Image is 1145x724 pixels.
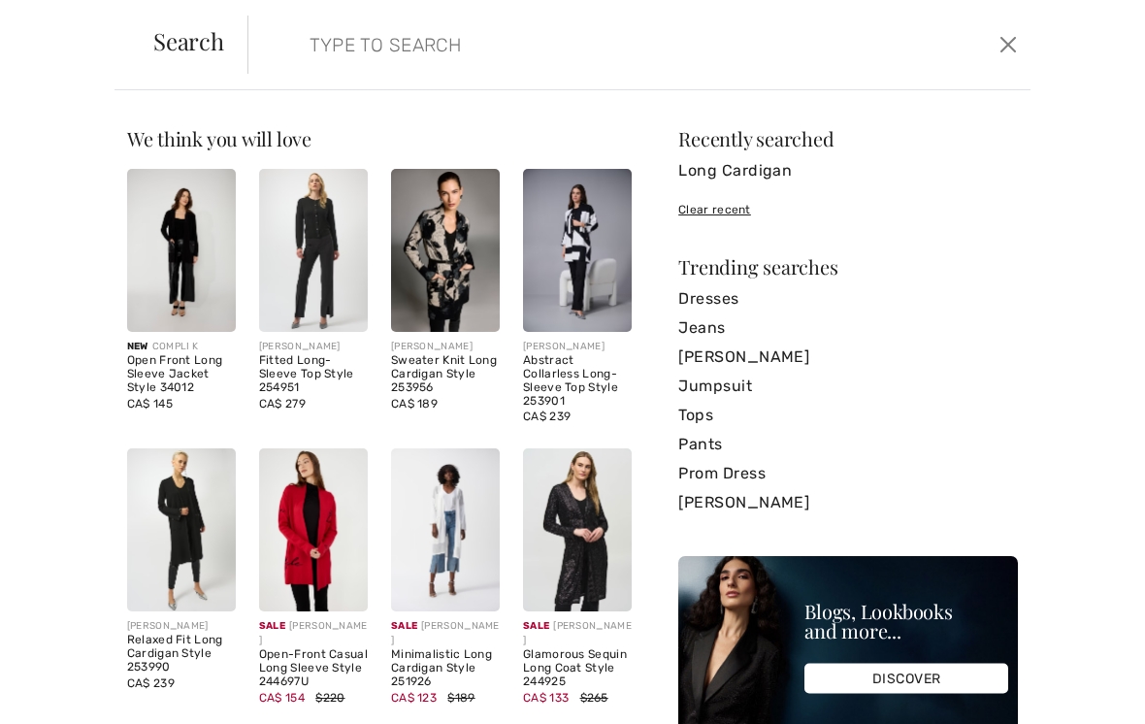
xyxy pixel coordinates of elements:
[678,313,1018,343] a: Jeans
[523,620,549,632] span: Sale
[678,129,1018,148] div: Recently searched
[259,169,368,332] img: Fitted Long-Sleeve Top Style 254951. Black
[127,397,173,411] span: CA$ 145
[127,619,236,634] div: [PERSON_NAME]
[391,619,500,648] div: [PERSON_NAME]
[391,448,500,611] img: Minimalistic Long Cardigan Style 251926. Vanilla 30
[678,430,1018,459] a: Pants
[259,340,368,354] div: [PERSON_NAME]
[678,488,1018,517] a: [PERSON_NAME]
[523,448,632,611] img: Glamorous Sequin Long Coat Style 244925. Black
[391,620,417,632] span: Sale
[295,16,820,74] input: TYPE TO SEARCH
[804,664,1008,694] div: DISCOVER
[678,372,1018,401] a: Jumpsuit
[523,410,571,423] span: CA$ 239
[259,448,368,611] img: Open-Front Casual Long Sleeve Style 244697U. Red/black
[678,284,1018,313] a: Dresses
[678,257,1018,277] div: Trending searches
[259,354,368,394] div: Fitted Long-Sleeve Top Style 254951
[580,691,608,705] span: $265
[127,354,236,394] div: Open Front Long Sleeve Jacket Style 34012
[678,156,1018,185] a: Long Cardigan
[391,397,438,411] span: CA$ 189
[391,340,500,354] div: [PERSON_NAME]
[127,448,236,611] img: Relaxed Fit Long Cardigan Style 253990. Black
[127,340,236,354] div: COMPLI K
[523,691,569,705] span: CA$ 133
[127,341,148,352] span: New
[391,691,437,705] span: CA$ 123
[523,169,632,332] img: Abstract Collarless Long-Sleeve Top Style 253901. Black/Vanilla
[127,634,236,674] div: Relaxed Fit Long Cardigan Style 253990
[46,14,85,31] span: Chat
[523,619,632,648] div: [PERSON_NAME]
[391,354,500,394] div: Sweater Knit Long Cardigan Style 253956
[523,648,632,688] div: Glamorous Sequin Long Coat Style 244925
[678,343,1018,372] a: [PERSON_NAME]
[523,340,632,354] div: [PERSON_NAME]
[259,397,306,411] span: CA$ 279
[153,29,224,52] span: Search
[259,620,285,632] span: Sale
[678,459,1018,488] a: Prom Dress
[391,648,500,688] div: Minimalistic Long Cardigan Style 251926
[678,201,1018,218] div: Clear recent
[315,691,344,705] span: $220
[127,169,236,332] img: Open Front Long Sleeve Jacket Style 34012. As sample
[127,125,311,151] span: We think you will love
[995,29,1023,60] button: Close
[127,676,175,690] span: CA$ 239
[523,354,632,408] div: Abstract Collarless Long-Sleeve Top Style 253901
[259,648,368,688] div: Open-Front Casual Long Sleeve Style 244697U
[447,691,474,705] span: $189
[804,602,1008,641] div: Blogs, Lookbooks and more...
[678,401,1018,430] a: Tops
[259,619,368,648] div: [PERSON_NAME]
[391,169,500,332] img: Sweater Knit Long Cardigan Style 253956. Champagne/black
[259,691,305,705] span: CA$ 154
